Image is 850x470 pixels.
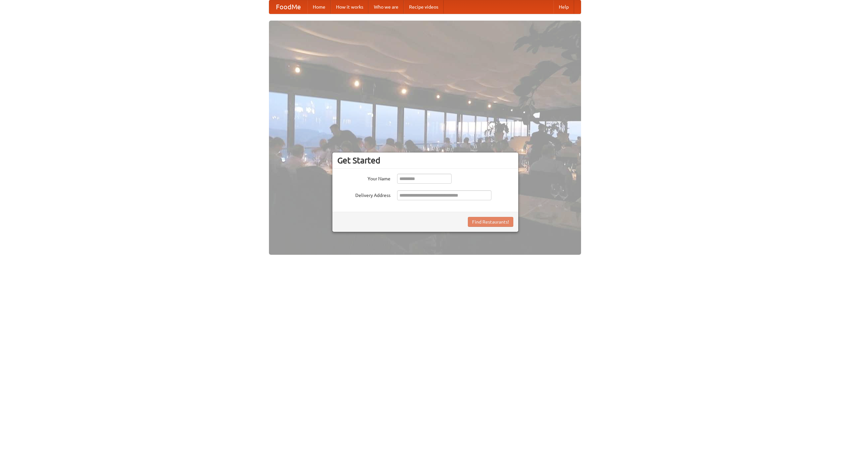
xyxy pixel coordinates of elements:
a: FoodMe [269,0,307,14]
label: Your Name [337,174,390,182]
h3: Get Started [337,155,513,165]
label: Delivery Address [337,190,390,199]
button: Find Restaurants! [468,217,513,227]
a: Home [307,0,331,14]
a: Who we are [369,0,404,14]
a: Recipe videos [404,0,444,14]
a: How it works [331,0,369,14]
a: Help [553,0,574,14]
